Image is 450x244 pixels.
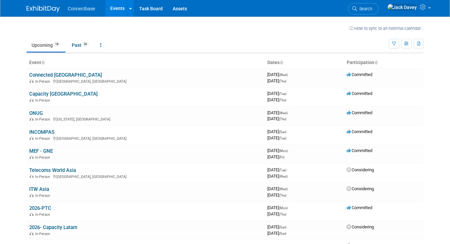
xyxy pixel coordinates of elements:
[347,110,372,115] span: Committed
[27,6,60,12] img: ExhibitDay
[35,136,52,141] span: In-Person
[289,110,290,115] span: -
[357,6,372,11] span: Search
[289,205,290,210] span: -
[289,72,290,77] span: -
[287,224,288,229] span: -
[27,39,65,51] a: Upcoming18
[67,39,94,51] a: Past30
[30,212,34,216] img: In-Person Event
[347,186,374,191] span: Considering
[267,224,288,229] span: [DATE]
[279,225,286,229] span: (Sun)
[68,6,95,11] span: Connectbase
[279,155,284,159] span: (Fri)
[29,205,51,211] a: 2026-PTC
[287,129,288,134] span: -
[267,97,286,102] span: [DATE]
[29,78,262,84] div: [GEOGRAPHIC_DATA], [GEOGRAPHIC_DATA]
[265,57,344,68] th: Dates
[29,72,102,78] a: Connected [GEOGRAPHIC_DATA]
[287,167,288,172] span: -
[30,79,34,83] img: In-Person Event
[35,155,52,160] span: In-Person
[267,110,290,115] span: [DATE]
[279,117,286,121] span: (Thu)
[279,206,288,210] span: (Mon)
[279,136,286,140] span: (Tue)
[29,174,262,179] div: [GEOGRAPHIC_DATA], [GEOGRAPHIC_DATA]
[289,148,290,153] span: -
[267,193,286,198] span: [DATE]
[267,174,288,179] span: [DATE]
[267,167,288,172] span: [DATE]
[35,232,52,236] span: In-Person
[267,186,290,191] span: [DATE]
[387,4,417,11] img: Jack Davey
[267,78,286,83] span: [DATE]
[344,57,423,68] th: Participation
[279,73,288,77] span: (Wed)
[267,211,286,216] span: [DATE]
[35,194,52,198] span: In-Person
[347,72,372,77] span: Committed
[82,42,89,47] span: 30
[347,148,372,153] span: Committed
[35,175,52,179] span: In-Person
[35,98,52,103] span: In-Person
[289,186,290,191] span: -
[279,187,288,191] span: (Wed)
[29,129,54,135] a: INCOMPAS
[279,212,286,216] span: (Thu)
[30,136,34,140] img: In-Person Event
[279,92,286,96] span: (Tue)
[347,129,372,134] span: Committed
[279,194,286,197] span: (Thu)
[279,111,288,115] span: (Wed)
[347,167,374,172] span: Considering
[347,91,372,96] span: Committed
[267,91,288,96] span: [DATE]
[348,3,379,15] a: Search
[30,232,34,235] img: In-Person Event
[29,224,77,230] a: 2026- Capacity Latam
[347,205,372,210] span: Committed
[374,60,378,65] a: Sort by Participation Type
[279,149,288,153] span: (Mon)
[53,42,60,47] span: 18
[267,154,284,159] span: [DATE]
[279,175,288,178] span: (Wed)
[279,79,286,83] span: (Thu)
[41,60,45,65] a: Sort by Event Name
[29,91,98,97] a: Capacity [GEOGRAPHIC_DATA]
[279,232,286,235] span: (Sun)
[29,110,43,116] a: ONUG
[29,116,262,122] div: [US_STATE], [GEOGRAPHIC_DATA]
[35,117,52,122] span: In-Person
[279,98,286,102] span: (Thu)
[29,135,262,141] div: [GEOGRAPHIC_DATA], [GEOGRAPHIC_DATA]
[349,26,423,31] a: How to sync to an external calendar...
[280,60,283,65] a: Sort by Start Date
[29,186,49,192] a: ITW Asia
[30,194,34,197] img: In-Person Event
[267,205,290,210] span: [DATE]
[287,91,288,96] span: -
[267,231,286,236] span: [DATE]
[267,135,286,140] span: [DATE]
[347,224,374,229] span: Considering
[35,79,52,84] span: In-Person
[35,212,52,217] span: In-Person
[29,167,76,173] a: Telecoms World Asia
[30,155,34,159] img: In-Person Event
[29,148,53,154] a: MEF - GNE
[267,116,286,121] span: [DATE]
[30,117,34,121] img: In-Person Event
[267,129,288,134] span: [DATE]
[30,175,34,178] img: In-Person Event
[267,148,290,153] span: [DATE]
[267,72,290,77] span: [DATE]
[279,130,286,134] span: (Sun)
[279,168,286,172] span: (Tue)
[30,98,34,102] img: In-Person Event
